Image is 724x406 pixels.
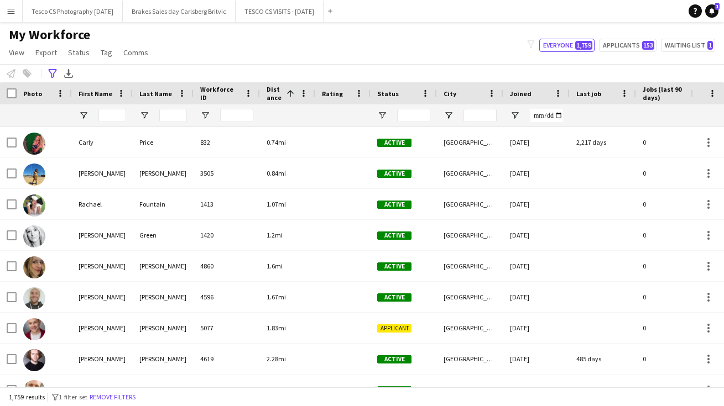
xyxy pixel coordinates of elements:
button: Open Filter Menu [377,110,387,120]
div: [DATE] [503,313,570,343]
app-action-btn: Export XLSX [62,67,75,80]
div: [PERSON_NAME] [133,344,194,374]
span: Active [377,262,412,271]
span: Jobs (last 90 days) [643,85,688,102]
div: [DATE] [503,344,570,374]
img: Jane Scaife [23,256,45,278]
div: [DATE] [503,189,570,219]
span: Active [377,293,412,302]
div: [PERSON_NAME] [133,282,194,312]
img: Carly Price [23,133,45,155]
div: Tattum [133,375,194,405]
span: Status [68,48,90,57]
a: Tag [96,45,117,60]
div: [DATE] [503,375,570,405]
div: [GEOGRAPHIC_DATA] [437,282,503,312]
div: 4860 [194,251,260,281]
button: Open Filter Menu [139,110,149,120]
div: 4619 [194,344,260,374]
span: 1,759 [575,41,592,50]
div: Fountain [133,189,194,219]
div: [DATE] [503,220,570,250]
input: Workforce ID Filter Input [220,109,253,122]
span: Workforce ID [200,85,240,102]
a: Comms [119,45,153,60]
div: [PERSON_NAME] [72,158,133,188]
div: [PERSON_NAME] [72,282,133,312]
a: 1 [705,4,718,18]
app-action-btn: Advanced filters [46,67,59,80]
div: Price [133,127,194,157]
button: TESCO CS VISITS - [DATE] [236,1,324,22]
input: First Name Filter Input [98,109,126,122]
span: Distance [267,85,282,102]
div: [PERSON_NAME] [72,375,133,405]
input: Status Filter Input [397,109,430,122]
img: Oliver Meredith [23,318,45,340]
div: [GEOGRAPHIC_DATA] [437,220,503,250]
span: Applicant [377,324,412,333]
div: 0 [636,344,708,374]
span: View [9,48,24,57]
span: 1.67mi [267,293,286,301]
span: 2.28mi [267,355,286,363]
span: Active [377,231,412,240]
div: 0 [636,282,708,312]
div: [GEOGRAPHIC_DATA] [437,251,503,281]
div: 832 [194,127,260,157]
button: Everyone1,759 [539,39,595,52]
span: Last Name [139,89,172,98]
div: 4596 [194,282,260,312]
img: Rachael Fountain [23,194,45,217]
span: 2.5mi [267,386,283,394]
div: [PERSON_NAME] [72,220,133,250]
div: 5077 [194,313,260,343]
span: Export [35,48,57,57]
div: 3718 [194,375,260,405]
div: [DATE] [503,251,570,281]
span: 0.74mi [267,138,286,146]
span: 0.84mi [267,169,286,177]
a: Status [64,45,94,60]
div: 0 [636,189,708,219]
span: Comms [123,48,148,57]
div: 1420 [194,220,260,250]
div: [GEOGRAPHIC_DATA] [437,158,503,188]
button: Open Filter Menu [444,110,454,120]
div: Carly [72,127,133,157]
button: Remove filters [87,391,138,403]
div: 0 [636,251,708,281]
span: My Workforce [9,27,90,43]
button: Open Filter Menu [200,110,210,120]
span: Joined [510,89,532,98]
span: 1.83mi [267,324,286,332]
img: Wayne Alexander [23,287,45,309]
button: Brakes Sales day Carlsberg Britvic [123,1,236,22]
span: 1 filter set [59,393,87,401]
button: Waiting list1 [661,39,715,52]
a: Export [31,45,61,60]
div: 0 [636,158,708,188]
span: Rating [322,89,343,98]
span: Active [377,139,412,147]
span: 153 [642,41,654,50]
div: 81 days [570,375,636,405]
span: Active [377,355,412,363]
div: [GEOGRAPHIC_DATA] [437,375,503,405]
div: [PERSON_NAME] [133,158,194,188]
img: Phillip Tattum [23,380,45,402]
div: [PERSON_NAME] [133,313,194,343]
span: 1.07mi [267,200,286,208]
div: 0 [636,313,708,343]
div: [GEOGRAPHIC_DATA] [437,189,503,219]
span: Active [377,386,412,394]
div: [GEOGRAPHIC_DATA] [437,313,503,343]
input: Last Name Filter Input [159,109,187,122]
div: Rachael [72,189,133,219]
span: Status [377,89,399,98]
div: [GEOGRAPHIC_DATA] [437,344,503,374]
span: First Name [79,89,112,98]
span: Tag [101,48,112,57]
div: [DATE] [503,282,570,312]
div: 0 [636,220,708,250]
